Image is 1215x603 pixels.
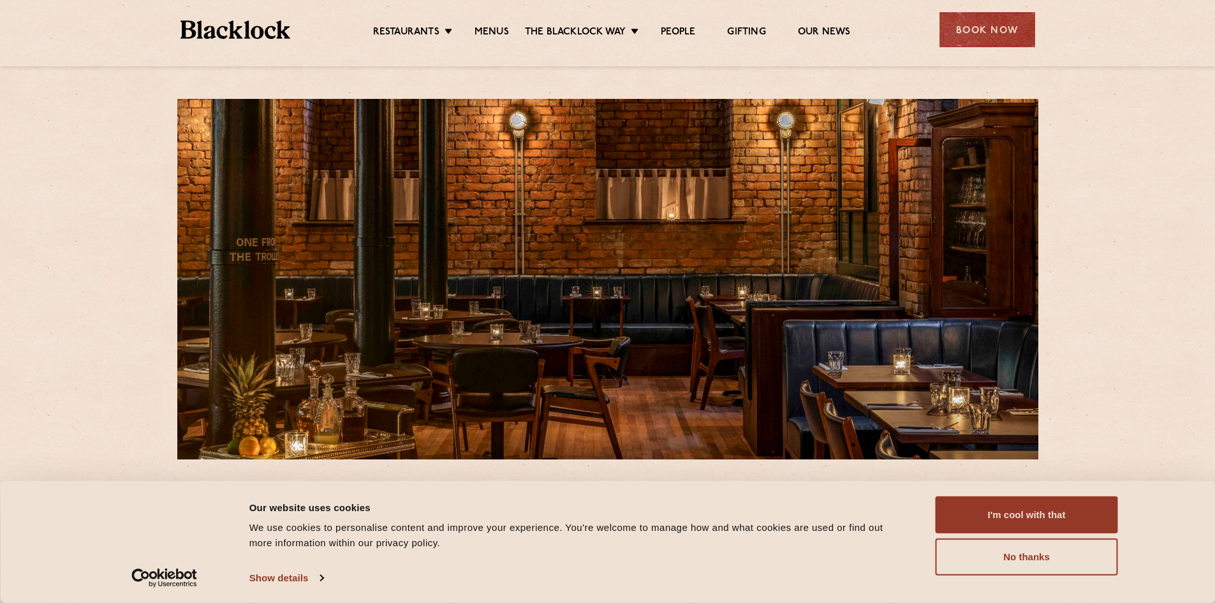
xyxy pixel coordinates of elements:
a: The Blacklock Way [525,26,626,40]
a: Usercentrics Cookiebot - opens in a new window [108,569,220,588]
img: BL_Textured_Logo-footer-cropped.svg [180,20,291,39]
div: We use cookies to personalise content and improve your experience. You're welcome to manage how a... [249,520,907,551]
a: Restaurants [373,26,439,40]
div: Our website uses cookies [249,500,907,515]
a: Gifting [727,26,765,40]
div: Book Now [939,12,1035,47]
button: I'm cool with that [936,496,1118,533]
a: Our News [798,26,851,40]
a: People [661,26,695,40]
button: No thanks [936,539,1118,576]
a: Show details [249,569,323,588]
a: Menus [475,26,509,40]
